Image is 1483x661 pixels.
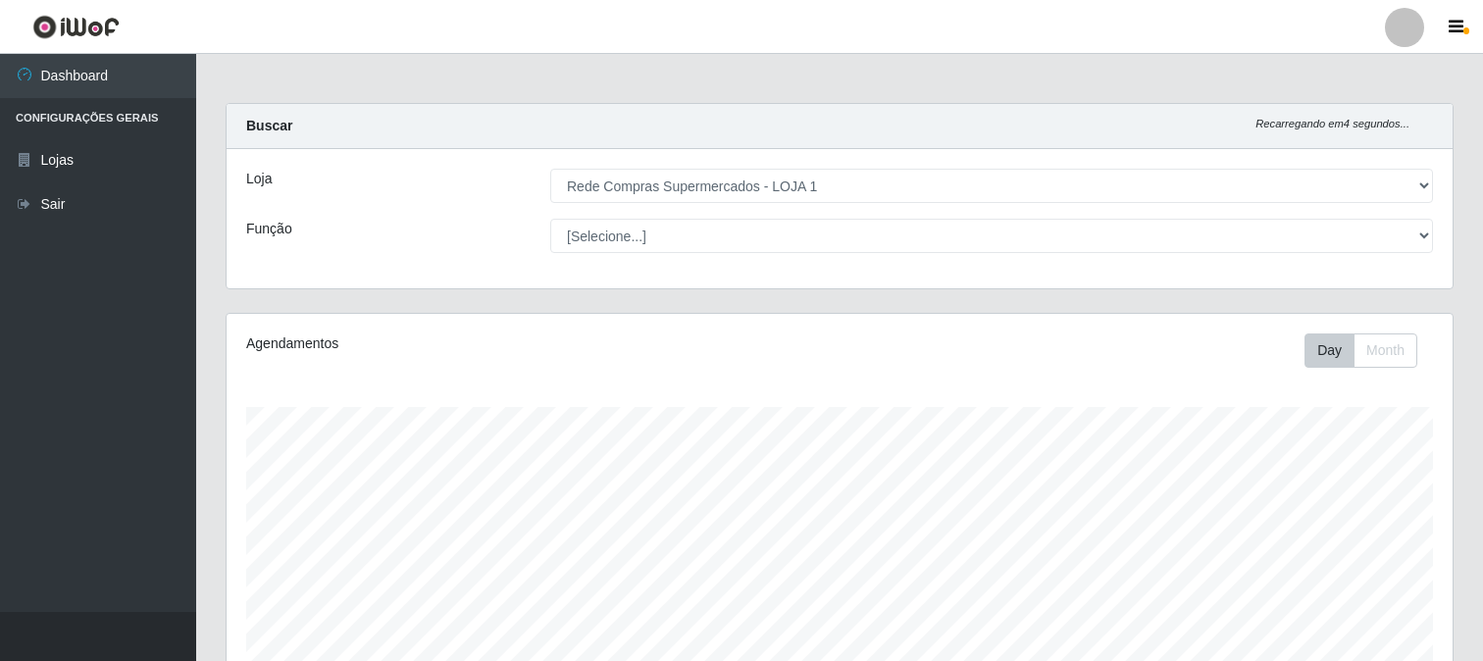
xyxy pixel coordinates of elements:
div: Toolbar with button groups [1304,333,1433,368]
label: Loja [246,169,272,189]
strong: Buscar [246,118,292,133]
div: Agendamentos [246,333,724,354]
button: Month [1354,333,1417,368]
button: Day [1304,333,1355,368]
div: First group [1304,333,1417,368]
img: CoreUI Logo [32,15,120,39]
label: Função [246,219,292,239]
i: Recarregando em 4 segundos... [1255,118,1409,129]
